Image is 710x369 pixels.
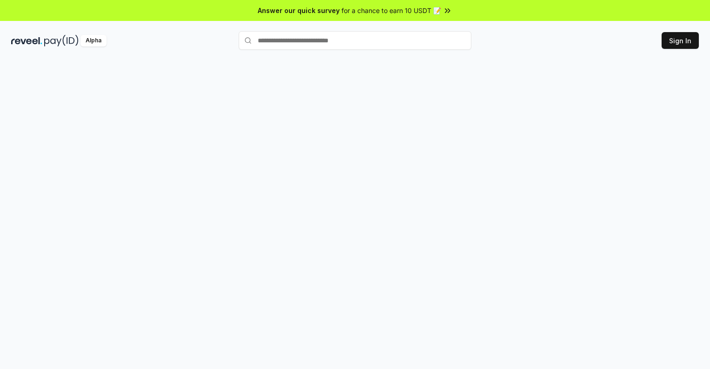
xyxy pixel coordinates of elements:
[80,35,107,47] div: Alpha
[662,32,699,49] button: Sign In
[44,35,79,47] img: pay_id
[258,6,340,15] span: Answer our quick survey
[342,6,441,15] span: for a chance to earn 10 USDT 📝
[11,35,42,47] img: reveel_dark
